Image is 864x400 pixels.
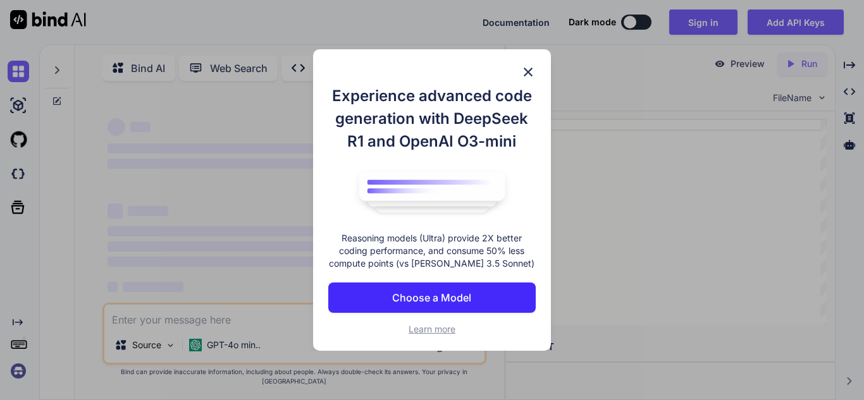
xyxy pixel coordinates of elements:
[350,166,514,220] img: bind logo
[328,232,536,270] p: Reasoning models (Ultra) provide 2X better coding performance, and consume 50% less compute point...
[392,290,471,305] p: Choose a Model
[409,324,455,334] span: Learn more
[328,85,536,153] h1: Experience advanced code generation with DeepSeek R1 and OpenAI O3-mini
[328,282,536,313] button: Choose a Model
[521,64,536,80] img: close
